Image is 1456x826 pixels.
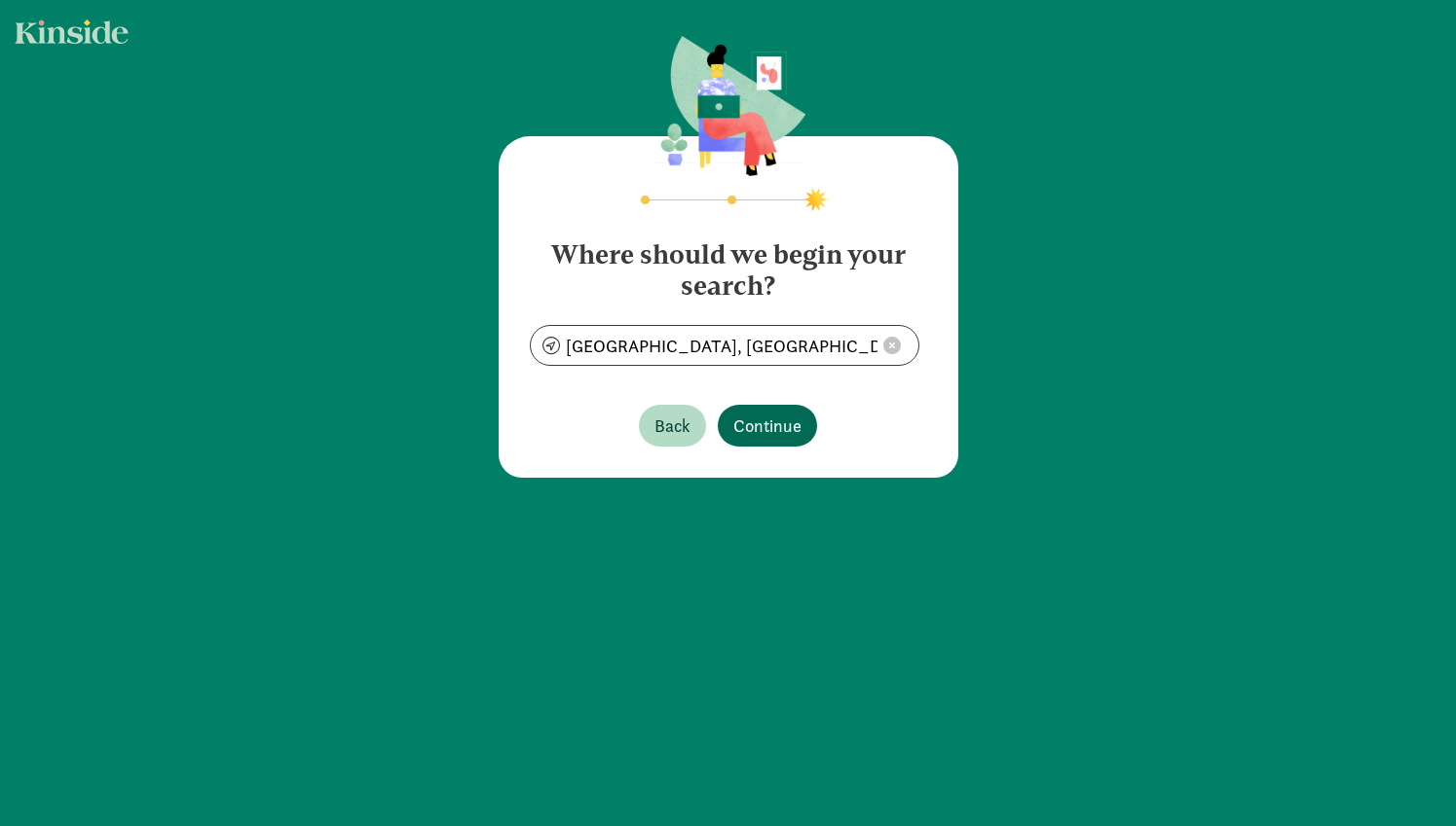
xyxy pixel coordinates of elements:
[733,413,802,439] span: Continue
[530,224,927,302] h4: Where should we begin your search?
[654,413,691,439] span: Back
[639,405,706,447] button: Back
[718,405,817,447] button: Continue
[531,326,918,365] input: enter zipcode or address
